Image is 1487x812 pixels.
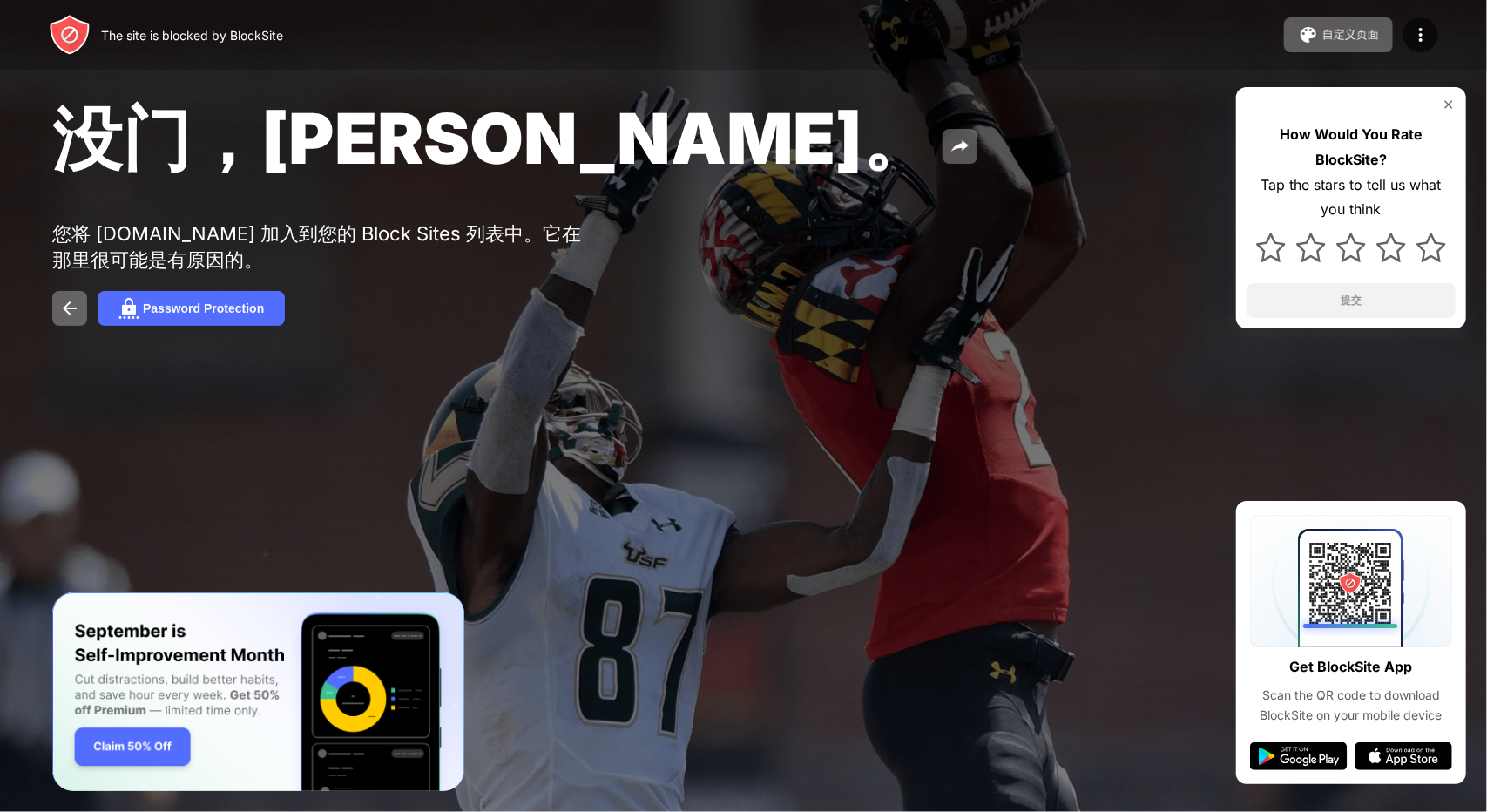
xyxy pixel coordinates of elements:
div: The site is blocked by BlockSite [101,28,283,43]
img: qrcode.svg [1250,515,1452,647]
img: google-play.svg [1250,742,1348,770]
button: Password Protection [98,291,285,326]
div: Password Protection [143,301,264,315]
img: header-logo.svg [49,14,91,56]
div: 您将 [DOMAIN_NAME] 加入到您的 Block Sites 列表中。它在那里很可能是有原因的。 [52,221,591,274]
img: rate-us-close.svg [1442,98,1456,112]
div: How Would You Rate BlockSite? [1247,122,1456,173]
span: 没门，[PERSON_NAME]。 [52,96,932,180]
img: back.svg [59,298,80,319]
button: 自定义页面 [1284,17,1393,52]
div: Get BlockSite App [1290,654,1413,680]
img: star.svg [1296,233,1326,262]
img: menu-icon.svg [1410,24,1431,45]
img: app-store.svg [1355,742,1452,770]
img: pallet.svg [1298,24,1319,45]
img: password.svg [118,298,139,319]
button: 提交 [1247,283,1456,318]
img: star.svg [1256,233,1286,262]
img: star.svg [1376,233,1406,262]
iframe: Banner [52,592,464,792]
img: star.svg [1336,233,1366,262]
div: Tap the stars to tell us what you think [1247,173,1456,223]
div: 自定义页面 [1322,27,1379,43]
img: star.svg [1416,233,1446,262]
div: Scan the QR code to download BlockSite on your mobile device [1250,686,1452,725]
img: share.svg [950,136,970,157]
